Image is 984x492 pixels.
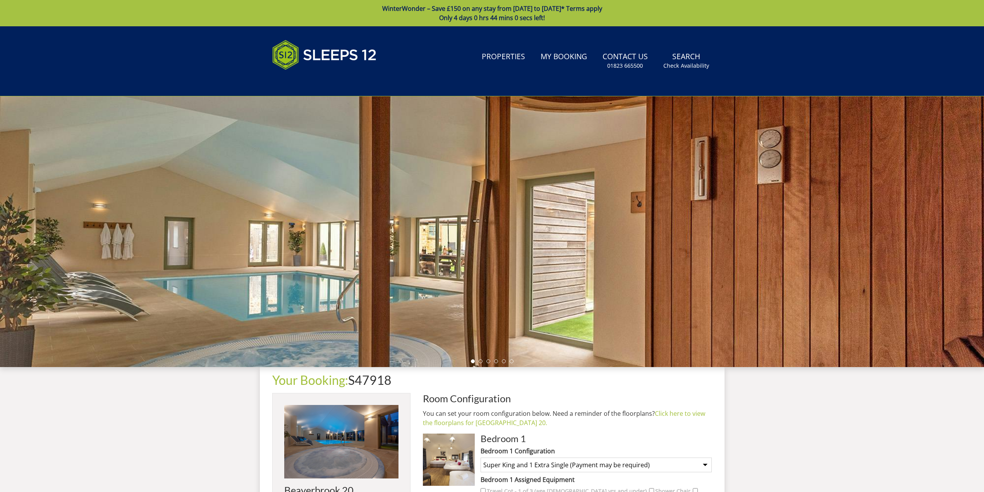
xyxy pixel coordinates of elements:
img: An image of 'Beaverbrook 20' [284,405,398,478]
img: Sleeps 12 [272,36,377,74]
h2: Room Configuration [423,393,712,404]
p: You can set your room configuration below. Need a reminder of the floorplans? [423,409,712,427]
h3: Bedroom 1 [481,434,712,444]
iframe: Customer reviews powered by Trustpilot [268,79,350,85]
a: Properties [479,48,528,66]
small: Check Availability [663,62,709,70]
a: Contact Us01823 665500 [599,48,651,73]
h1: S47918 [272,373,712,387]
span: Only 4 days 0 hrs 44 mins 0 secs left! [439,14,545,22]
a: Click here to view the floorplans for [GEOGRAPHIC_DATA] 20. [423,409,705,427]
a: My Booking [538,48,590,66]
img: Room Image [423,434,475,485]
small: 01823 665500 [607,62,643,70]
label: Bedroom 1 Configuration [481,446,712,456]
a: SearchCheck Availability [660,48,712,73]
label: Bedroom 1 Assigned Equipment [481,475,712,484]
a: Your Booking: [272,372,348,388]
